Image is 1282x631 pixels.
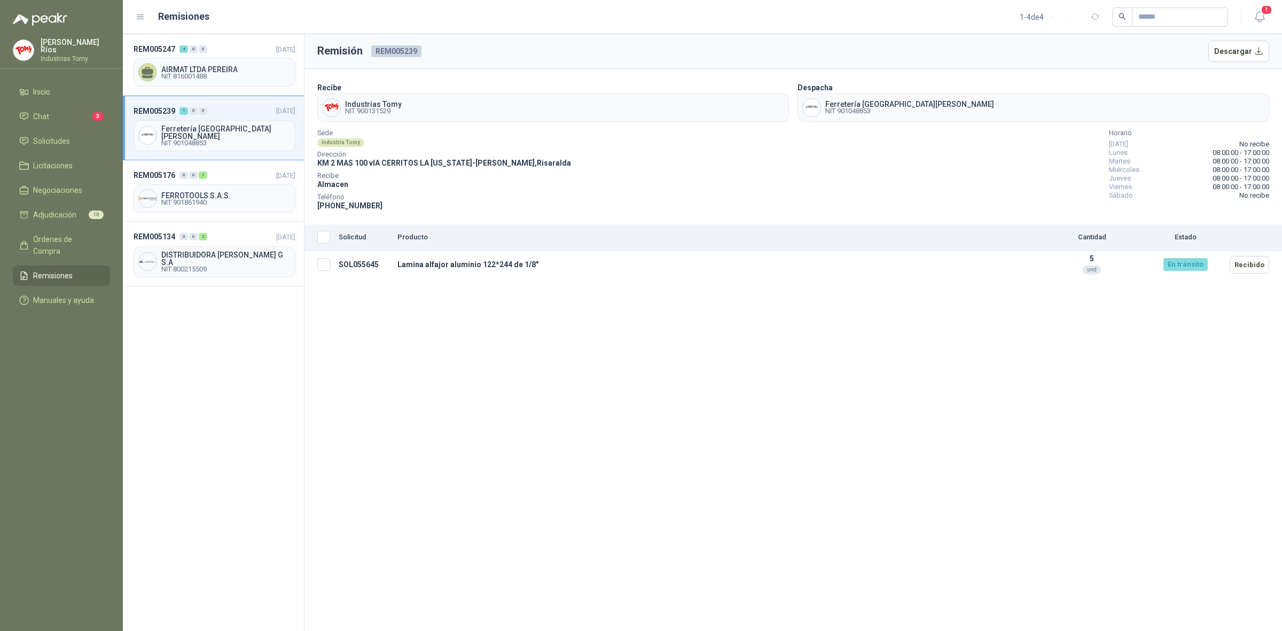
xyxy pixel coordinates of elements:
span: Sábado [1109,191,1133,200]
span: 08:00:00 - 17:00:00 [1213,157,1269,166]
span: 3 [92,112,104,121]
h3: Remisión [317,43,363,59]
img: Company Logo [139,253,157,270]
a: REM005134002[DATE] Company LogoDISTRIBUIDORA [PERSON_NAME] G S.ANIT 800215509 [123,222,304,286]
span: 08:00:00 - 17:00:00 [1213,183,1269,191]
span: Teléfono [317,194,571,200]
span: Órdenes de Compra [33,233,100,257]
img: Company Logo [803,99,820,116]
span: Dirección [317,152,571,157]
div: Industria Tomy [317,138,364,147]
b: Despacha [798,83,833,92]
span: NIT 816001488 [161,73,291,80]
span: [DATE] [276,172,295,180]
a: Chat3 [13,106,110,127]
span: Martes [1109,157,1130,166]
span: No recibe [1239,191,1269,200]
div: 0 [179,172,188,179]
div: En tránsito [1163,258,1208,271]
img: Company Logo [323,99,340,116]
th: Solicitud [334,224,393,251]
a: Adjudicación10 [13,205,110,225]
p: Industrias Tomy [41,56,110,62]
span: NIT 900131529 [345,108,402,114]
span: REM005239 [134,105,175,117]
b: Recibe [317,83,341,92]
span: [DATE] [276,107,295,115]
span: [DATE] [276,233,295,241]
button: 1 [1250,7,1269,27]
span: KM 2 MAS 100 vIA CERRITOS LA [US_STATE] - [PERSON_NAME] , Risaralda [317,159,571,167]
span: NIT 800215509 [161,266,291,272]
div: 1 [179,107,188,115]
a: Licitaciones [13,155,110,176]
span: Remisiones [33,270,73,282]
a: REM005239100[DATE] Company LogoFerretería [GEOGRAPHIC_DATA][PERSON_NAME]NIT 901048853 [123,96,304,160]
span: [PHONE_NUMBER] [317,201,382,210]
span: NIT 901861940 [161,199,291,206]
span: No recibe [1239,140,1269,149]
img: Company Logo [139,190,157,207]
span: REM005176 [134,169,175,181]
img: Company Logo [139,127,157,144]
span: FERROTOOLS S.A.S. [161,192,291,199]
span: Recibe [317,173,571,178]
img: Logo peakr [13,13,67,26]
a: Manuales y ayuda [13,290,110,310]
th: Producto [393,224,1038,251]
span: REM005239 [371,45,421,57]
a: Negociaciones [13,180,110,200]
span: 08:00:00 - 17:00:00 [1213,166,1269,174]
a: Remisiones [13,266,110,286]
span: Inicio [33,86,50,98]
div: 0 [179,233,188,240]
span: [DATE] [1109,140,1128,149]
a: Órdenes de Compra [13,229,110,261]
div: 4 [179,45,188,53]
span: 08:00:00 - 17:00:00 [1213,174,1269,183]
a: REM005176001[DATE] Company LogoFERROTOOLS S.A.S.NIT 901861940 [123,160,304,222]
span: Industrias Tomy [345,100,402,108]
span: [DATE] [276,45,295,53]
span: Solicitudes [33,135,70,147]
a: Inicio [13,82,110,102]
img: Company Logo [13,40,34,60]
span: 08:00:00 - 17:00:00 [1213,149,1269,157]
span: 1 [1261,5,1272,15]
td: Lamina alfajor aluminio 122*244 de 1/8" [393,251,1038,278]
td: SOL055645 [334,251,393,278]
span: Miércoles [1109,166,1139,174]
div: 0 [199,107,207,115]
span: Adjudicación [33,209,76,221]
span: Sede [317,130,571,136]
span: Lunes [1109,149,1128,157]
span: NIT 901048853 [161,140,291,146]
div: 0 [189,233,198,240]
span: Jueves [1109,174,1131,183]
p: 5 [1043,254,1141,263]
a: REM005247400[DATE] AIRMAT LTDA PEREIRANIT 816001488 [123,34,304,96]
span: Almacen [317,180,348,189]
a: Solicitudes [13,131,110,151]
span: 10 [89,211,104,219]
div: 0 [189,107,198,115]
span: DISTRIBUIDORA [PERSON_NAME] G S.A [161,251,291,266]
p: [PERSON_NAME] Ríos [41,38,110,53]
div: 1 - 4 de 4 [1020,9,1078,26]
div: 0 [189,172,198,179]
div: 2 [199,233,207,240]
span: Negociaciones [33,184,82,196]
button: Descargar [1208,41,1270,62]
button: Recibido [1230,256,1269,274]
span: REM005247 [134,43,175,55]
span: Viernes [1109,183,1132,191]
span: search [1119,13,1126,20]
span: NIT 901048853 [825,108,994,114]
span: Licitaciones [33,160,73,172]
span: Horario [1109,130,1269,136]
span: AIRMAT LTDA PEREIRA [161,66,291,73]
span: Ferretería [GEOGRAPHIC_DATA][PERSON_NAME] [161,125,291,140]
h1: Remisiones [158,9,209,24]
th: Estado [1145,224,1225,251]
th: Cantidad [1038,224,1145,251]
